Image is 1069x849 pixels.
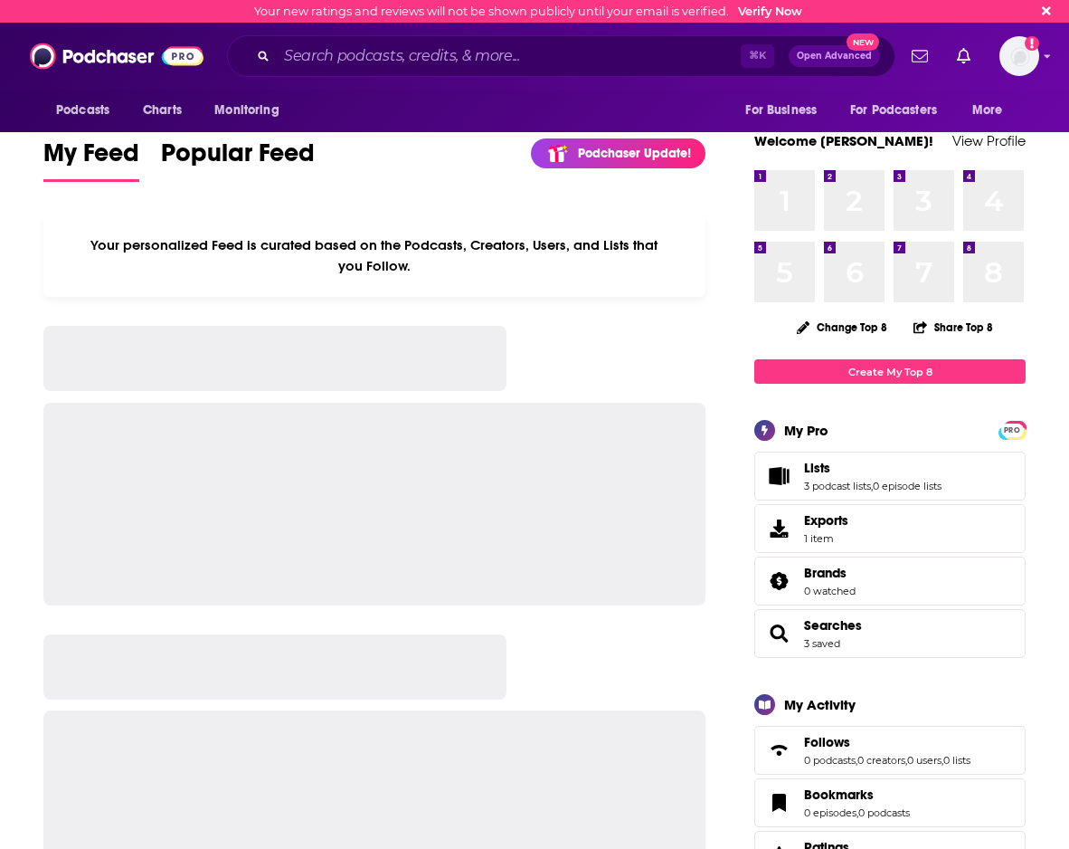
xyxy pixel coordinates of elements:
[904,41,935,72] a: Show notifications dropdown
[754,359,1026,384] a: Create My Top 8
[754,609,1026,658] span: Searches
[952,132,1026,149] a: View Profile
[43,138,139,182] a: My Feed
[741,44,774,68] span: ⌘ K
[733,93,839,128] button: open menu
[745,98,817,123] span: For Business
[761,516,797,541] span: Exports
[950,41,978,72] a: Show notifications dropdown
[804,787,874,803] span: Bookmarks
[913,310,994,345] button: Share Top 8
[972,98,1003,123] span: More
[804,806,856,819] a: 0 episodes
[131,93,193,128] a: Charts
[804,460,830,476] span: Lists
[1025,36,1039,51] svg: Email not verified
[804,754,856,767] a: 0 podcasts
[202,93,302,128] button: open menu
[30,39,203,73] img: Podchaser - Follow, Share and Rate Podcasts
[789,45,880,67] button: Open AdvancedNew
[161,138,315,179] span: Popular Feed
[871,480,873,492] span: ,
[856,754,857,767] span: ,
[761,621,797,646] a: Searches
[907,754,941,767] a: 0 users
[804,565,856,581] a: Brands
[804,617,862,634] a: Searches
[786,316,898,339] button: Change Top 8
[761,790,797,816] a: Bookmarks
[873,480,941,492] a: 0 episode lists
[754,778,1026,827] span: Bookmarks
[905,754,907,767] span: ,
[761,568,797,594] a: Brands
[941,754,943,767] span: ,
[754,504,1026,553] a: Exports
[804,460,941,476] a: Lists
[754,726,1026,775] span: Follows
[804,734,970,750] a: Follows
[738,5,802,18] a: Verify Now
[804,787,910,803] a: Bookmarks
[847,33,879,51] span: New
[999,36,1039,76] img: User Profile
[999,36,1039,76] button: Show profile menu
[254,5,802,18] div: Your new ratings and reviews will not be shown publicly until your email is verified.
[858,806,910,819] a: 0 podcasts
[960,93,1026,128] button: open menu
[857,754,905,767] a: 0 creators
[754,132,933,149] a: Welcome [PERSON_NAME]!
[1001,423,1023,436] a: PRO
[804,512,848,529] span: Exports
[797,52,872,61] span: Open Advanced
[784,422,828,439] div: My Pro
[838,93,963,128] button: open menu
[804,565,847,581] span: Brands
[804,532,848,545] span: 1 item
[578,146,691,161] p: Podchaser Update!
[43,93,133,128] button: open menu
[227,35,895,77] div: Search podcasts, credits, & more...
[214,98,279,123] span: Monitoring
[143,98,182,123] span: Charts
[999,36,1039,76] span: Logged in as charlottestone
[43,215,705,297] div: Your personalized Feed is curated based on the Podcasts, Creators, Users, and Lists that you Follow.
[850,98,937,123] span: For Podcasters
[1001,424,1023,437] span: PRO
[943,754,970,767] a: 0 lists
[761,463,797,489] a: Lists
[804,585,856,597] a: 0 watched
[43,138,139,179] span: My Feed
[161,138,315,182] a: Popular Feed
[761,738,797,763] a: Follows
[804,480,871,492] a: 3 podcast lists
[784,696,856,713] div: My Activity
[804,734,850,750] span: Follows
[754,452,1026,501] span: Lists
[277,42,741,71] input: Search podcasts, credits, & more...
[56,98,109,123] span: Podcasts
[804,637,840,650] a: 3 saved
[754,557,1026,606] span: Brands
[856,806,858,819] span: ,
